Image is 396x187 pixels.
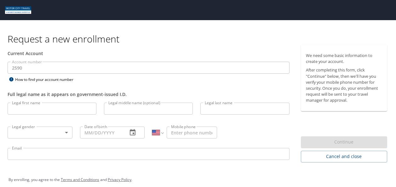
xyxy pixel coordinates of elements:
div: ​ [8,127,72,139]
input: Enter phone number [167,127,217,139]
button: Cancel and close [301,151,387,162]
input: MM/DD/YYYY [80,127,123,139]
p: We need some basic information to create your account. [306,53,382,65]
div: Current Account [8,50,290,57]
div: How to find your account number [8,76,86,83]
span: Cancel and close [306,153,382,161]
h1: Request a new enrollment [8,33,392,45]
a: Privacy Policy [108,177,131,182]
p: After completing this form, click "Continue" below, then we'll have you verify your mobile phone ... [306,67,382,103]
div: Full legal name as it appears on government-issued I.D. [8,91,290,98]
img: Motor City logo [5,6,31,14]
a: Terms and Conditions [61,177,99,182]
